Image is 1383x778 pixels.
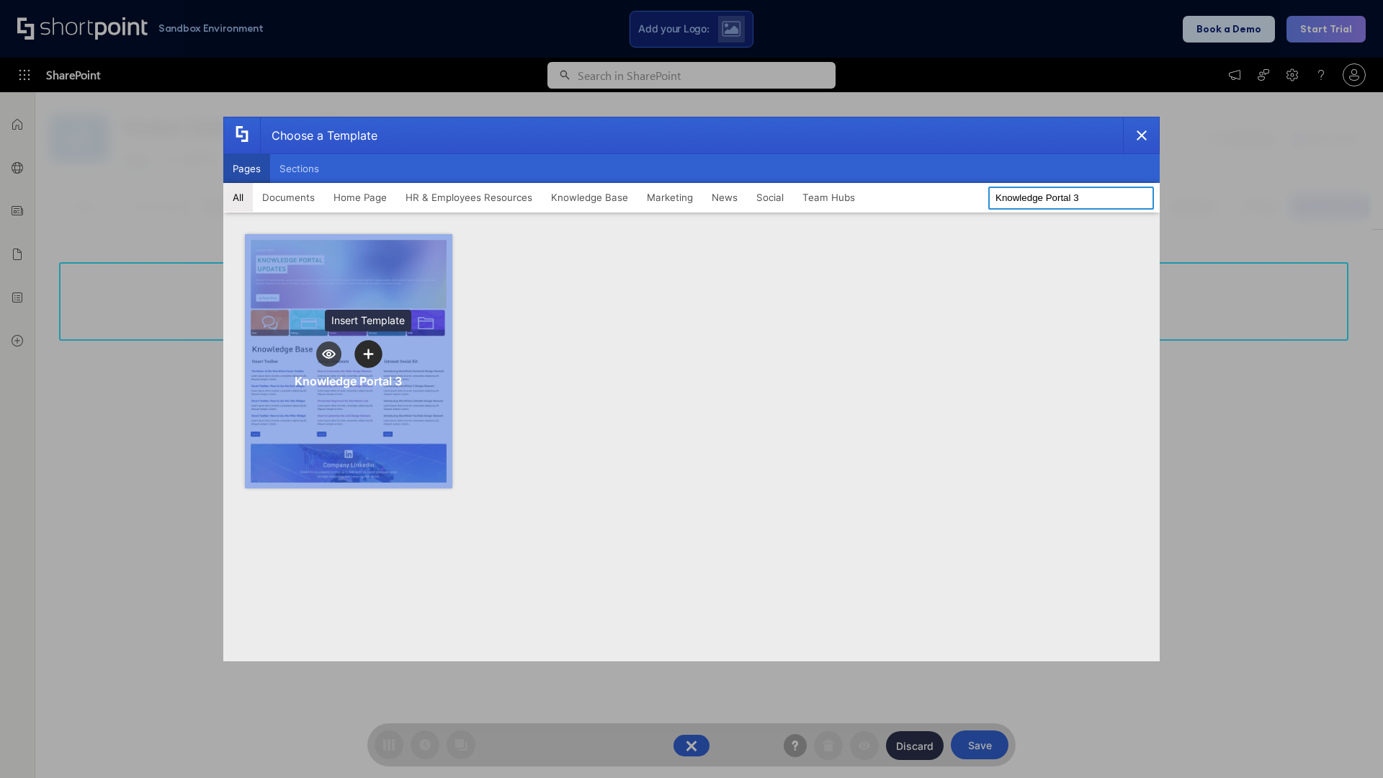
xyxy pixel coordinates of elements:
[270,154,328,183] button: Sections
[396,183,542,212] button: HR & Employees Resources
[295,374,402,388] div: Knowledge Portal 3
[253,183,324,212] button: Documents
[324,183,396,212] button: Home Page
[702,183,747,212] button: News
[747,183,793,212] button: Social
[542,183,637,212] button: Knowledge Base
[260,117,377,153] div: Choose a Template
[637,183,702,212] button: Marketing
[793,183,864,212] button: Team Hubs
[223,117,1160,661] div: template selector
[1311,709,1383,778] iframe: Chat Widget
[223,154,270,183] button: Pages
[223,183,253,212] button: All
[988,187,1154,210] input: Search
